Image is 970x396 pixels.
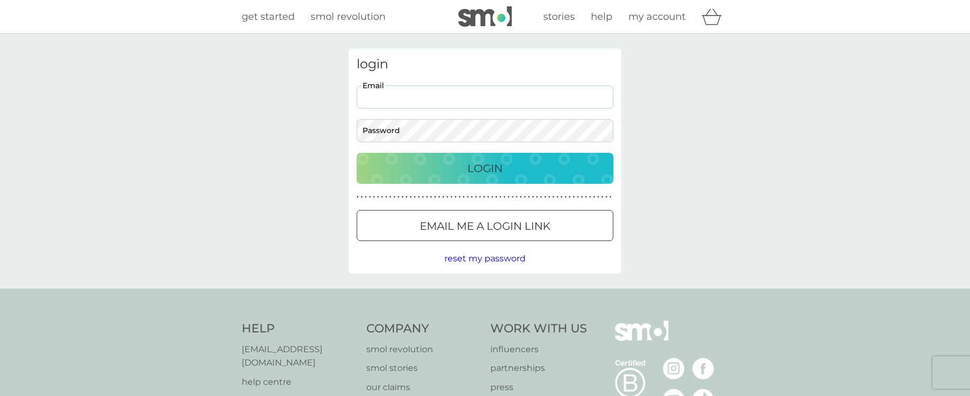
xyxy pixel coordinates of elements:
img: smol [458,6,512,27]
p: ● [495,195,497,200]
p: ● [589,195,591,200]
p: ● [475,195,477,200]
a: influencers [490,343,587,356]
p: ● [418,195,420,200]
a: get started [242,9,295,25]
a: [EMAIL_ADDRESS][DOMAIN_NAME] [242,343,356,370]
span: help [591,11,612,22]
a: smol stories [366,361,480,375]
p: ● [491,195,494,200]
a: press [490,381,587,394]
a: help centre [242,375,356,389]
p: ● [442,195,444,200]
p: ● [487,195,489,200]
p: ● [410,195,412,200]
p: ● [552,195,555,200]
p: ● [548,195,550,200]
p: ● [577,195,579,200]
p: ● [446,195,449,200]
span: my account [628,11,686,22]
p: ● [515,195,518,200]
p: ● [569,195,571,200]
a: smol revolution [366,343,480,356]
p: ● [602,195,604,200]
p: ● [504,195,506,200]
p: our claims [366,381,480,394]
p: ● [434,195,436,200]
p: ● [426,195,428,200]
button: Email me a login link [357,210,613,241]
p: ● [381,195,383,200]
p: ● [532,195,534,200]
a: partnerships [490,361,587,375]
p: ● [593,195,595,200]
span: stories [543,11,575,22]
p: ● [544,195,546,200]
a: my account [628,9,686,25]
p: ● [361,195,363,200]
p: ● [467,195,469,200]
img: visit the smol Instagram page [663,358,684,379]
p: ● [402,195,404,200]
p: ● [414,195,416,200]
span: get started [242,11,295,22]
p: ● [524,195,526,200]
p: ● [483,195,485,200]
img: visit the smol Facebook page [692,358,714,379]
p: ● [520,195,522,200]
a: smol revolution [311,9,386,25]
p: ● [406,195,408,200]
p: ● [373,195,375,200]
p: ● [560,195,563,200]
h4: Help [242,321,356,337]
p: ● [365,195,367,200]
p: ● [536,195,538,200]
p: ● [605,195,607,200]
p: ● [438,195,441,200]
p: ● [557,195,559,200]
p: ● [581,195,583,200]
p: Email me a login link [420,218,550,235]
p: ● [597,195,599,200]
p: ● [397,195,399,200]
p: ● [385,195,387,200]
p: ● [389,195,391,200]
p: ● [512,195,514,200]
p: ● [459,195,461,200]
img: smol [615,321,668,357]
h3: login [357,57,613,72]
p: ● [430,195,432,200]
p: ● [463,195,465,200]
p: ● [507,195,510,200]
span: smol revolution [311,11,386,22]
p: ● [499,195,502,200]
h4: Company [366,321,480,337]
h4: Work With Us [490,321,587,337]
p: ● [422,195,424,200]
p: ● [455,195,457,200]
p: ● [357,195,359,200]
button: Login [357,153,613,184]
p: ● [450,195,452,200]
span: reset my password [444,253,526,263]
p: ● [565,195,567,200]
button: reset my password [444,252,526,266]
p: ● [369,195,371,200]
p: ● [610,195,612,200]
div: basket [702,6,728,27]
p: ● [528,195,530,200]
a: help [591,9,612,25]
p: ● [394,195,396,200]
p: ● [471,195,473,200]
p: Login [467,160,503,177]
p: ● [573,195,575,200]
p: ● [479,195,481,200]
p: ● [585,195,587,200]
